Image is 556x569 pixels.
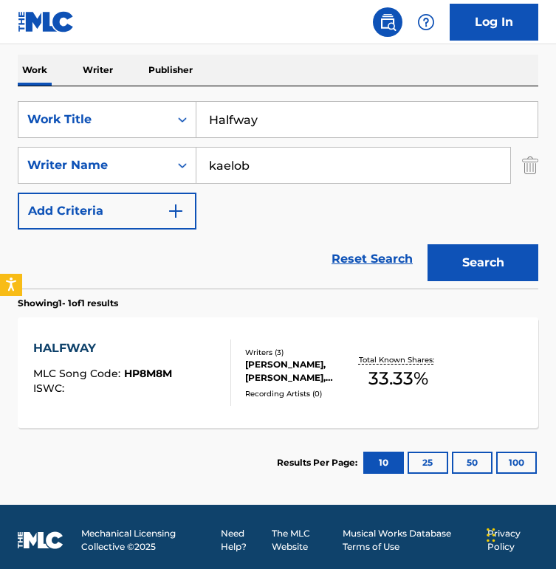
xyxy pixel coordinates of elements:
[450,4,538,41] a: Log In
[452,452,492,474] button: 50
[18,193,196,230] button: Add Criteria
[18,297,118,310] p: Showing 1 - 1 of 1 results
[18,531,64,549] img: logo
[482,498,556,569] iframe: Chat Widget
[27,111,160,128] div: Work Title
[324,243,420,275] a: Reset Search
[272,527,334,554] a: The MLC Website
[408,452,448,474] button: 25
[359,354,438,365] p: Total Known Shares:
[277,456,361,469] p: Results Per Page:
[245,358,354,384] div: [PERSON_NAME], [PERSON_NAME], [PERSON_NAME]
[411,7,441,37] div: Help
[245,347,354,358] div: Writers ( 3 )
[18,101,538,289] form: Search Form
[81,527,212,554] span: Mechanical Licensing Collective © 2025
[144,55,197,86] p: Publisher
[379,13,397,31] img: search
[428,244,538,281] button: Search
[18,55,52,86] p: Work
[33,367,124,380] span: MLC Song Code :
[18,317,538,428] a: HALFWAYMLC Song Code:HP8M8MISWC:Writers (3)[PERSON_NAME], [PERSON_NAME], [PERSON_NAME]Recording A...
[417,13,435,31] img: help
[522,147,538,184] img: Delete Criterion
[167,202,185,220] img: 9d2ae6d4665cec9f34b9.svg
[18,11,75,32] img: MLC Logo
[373,7,402,37] a: Public Search
[78,55,117,86] p: Writer
[27,156,160,174] div: Writer Name
[124,367,172,380] span: HP8M8M
[487,513,495,557] div: Drag
[33,382,68,395] span: ISWC :
[245,388,354,399] div: Recording Artists ( 0 )
[33,339,172,357] div: HALFWAY
[368,365,428,392] span: 33.33 %
[363,452,404,474] button: 10
[496,452,537,474] button: 100
[343,527,478,554] a: Musical Works Database Terms of Use
[221,527,263,554] a: Need Help?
